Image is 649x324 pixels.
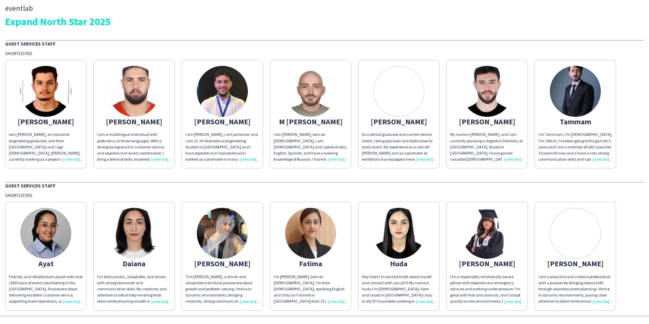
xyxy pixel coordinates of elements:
img: thumb-656895d3697b1.jpeg [20,66,71,117]
div: [PERSON_NAME] [9,119,83,125]
div: M [PERSON_NAME] [274,119,348,125]
div: iam [PERSON_NAME], an industrial engineering graduate, iam from [GEOGRAPHIC_DATA] and i age [DEMO... [9,131,83,162]
span: eventlab [5,5,33,11]
div: [PERSON_NAME] [185,119,259,125]
div: Ayat [9,260,83,267]
div: I’m enthusiastic, adaptable, and driven, with strong teamwork and communication skills. My creati... [97,274,171,305]
div: Shortlisted [5,50,644,56]
div: [PERSON_NAME] [97,119,171,125]
div: Hey there I’m excited to tell about myself and connect with you all !!! My name is huda I’m [DEMO... [362,274,436,305]
div: [PERSON_NAME] [185,260,259,267]
div: Shortlisted [5,192,644,198]
div: I'm Tammam, I'm [DEMOGRAPHIC_DATA], I'm 190cm, I've been going to the gym for 3 years and I am a ... [538,131,612,162]
img: thumb-68655dc7e734c.jpeg [462,66,513,117]
div: My name is [PERSON_NAME], and I am currently pursuing a degree in Dentistry at [GEOGRAPHIC_DATA].... [450,131,524,162]
div: Guest Services Staff [5,40,644,47]
img: thumb-652100cf29958.jpeg [285,66,336,117]
div: "I’m [PERSON_NAME], a driven and adaptable individual passionate about growth and problem-solving... [185,274,259,305]
div: Guest Services Staff [5,182,644,189]
img: thumb-68cd711920efa.jpg [20,208,71,259]
div: Huda [362,260,436,267]
div: I am [PERSON_NAME] ,i am jordanian and i am 22. Im biomedical engineering student in [GEOGRAPHIC_... [185,131,259,162]
div: I am a proactive and creative professional with a passion for bringing ideas to life through seam... [538,274,612,305]
div: Tammam [538,119,612,125]
div: I’m a responsible, emotionally aware person with experience in emergency services and working und... [450,274,524,305]
div: Daiana [97,260,171,267]
div: I am [PERSON_NAME], born on [DEMOGRAPHIC_DATA], I am [DEMOGRAPHIC_DATA] and I speak Arabic, Engli... [274,131,348,162]
div: Fatima [274,260,348,267]
div: I am a multilingual individual with proficiency in three languages. With a strong background in c... [97,131,171,162]
img: thumb-684bf61c15068.jpg [109,66,160,117]
div: [PERSON_NAME] [538,260,612,267]
img: thumb-68d1608d58e44.jpeg [109,208,160,259]
div: Friendly and reliable team player with over 1000 hours of event volunteering in the [GEOGRAPHIC_D... [9,274,83,305]
div: As a dental graduate and current dental intern, I bring precision and dedication to every event. ... [362,131,436,162]
img: thumb-686c070a56e6c.jpg [550,66,601,117]
div: [PERSON_NAME] [450,119,524,125]
div: Expand North Star 2025 [5,16,644,26]
img: thumb-679921d20f441.jpg [462,208,513,259]
img: thumb-653a4c6392385.jpg [285,208,336,259]
div: I'm [PERSON_NAME], born on [DEMOGRAPHIC_DATA]. I'm from [DEMOGRAPHIC_DATA], speaking English and ... [274,274,348,305]
img: thumb-6899912dd857e.jpeg [197,66,248,117]
div: [PERSON_NAME] [450,260,524,267]
img: thumb-675a6de9996f6.jpeg [373,208,424,259]
img: thumb-677f1e615689e.jpeg [197,208,248,259]
div: [PERSON_NAME] [362,119,436,125]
